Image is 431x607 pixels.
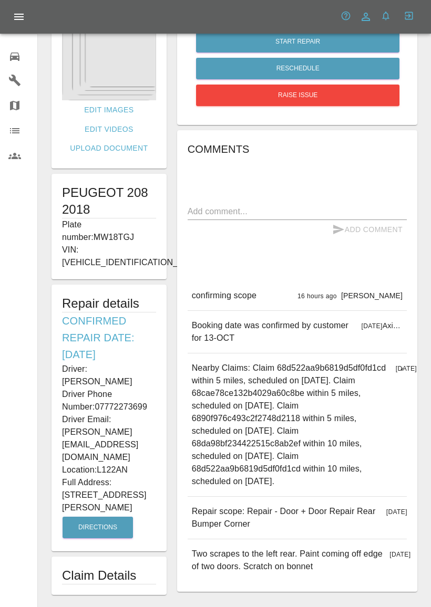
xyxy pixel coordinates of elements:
[188,141,407,158] h6: Comments
[80,120,138,139] a: Edit Videos
[62,388,156,413] p: Driver Phone Number: 07772273699
[386,508,407,516] span: [DATE]
[192,289,256,302] p: confirming scope
[389,551,411,558] span: [DATE]
[362,322,383,330] span: [DATE]
[62,363,156,388] p: Driver: [PERSON_NAME]
[196,85,399,106] button: Raise issue
[192,505,382,530] p: Repair scope: Repair - Door + Door Repair Rear Bumper Corner
[62,413,156,464] p: Driver Email: [PERSON_NAME][EMAIL_ADDRESS][DOMAIN_NAME]
[63,517,133,538] button: Directions
[62,295,156,312] h5: Repair details
[192,362,392,488] p: Nearby Claims: Claim 68d522aa9b6819d5df0fd1cd within 5 miles, scheduled on [DATE]. Claim 68cae78c...
[6,4,32,29] button: Open drawer
[62,184,156,218] h1: PEUGEOT 208 2018
[196,31,399,53] button: Start Repair
[62,312,156,363] h6: Confirmed Repair Date: [DATE]
[80,100,138,120] a: Edit Images
[383,320,403,331] p: Axioma
[62,476,156,514] p: Full Address: [STREET_ADDRESS][PERSON_NAME]
[192,548,386,573] p: Two scrapes to the left rear. Paint coming off edge of two doors. Scratch on bonnet
[62,464,156,476] p: Location: L122AN
[396,365,417,372] span: [DATE]
[341,290,403,301] p: [PERSON_NAME]
[62,218,156,244] p: Plate number: MW18TGJ
[192,319,357,344] p: Booking date was confirmed by customer for 13-OCT
[62,567,156,584] h1: Claim Details
[297,292,337,300] span: 16 hours ago
[62,244,156,269] p: VIN: [VEHICLE_IDENTIFICATION_NUMBER]
[401,363,403,373] p: Axioma
[196,58,399,79] button: Reschedule
[66,139,152,158] a: Upload Document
